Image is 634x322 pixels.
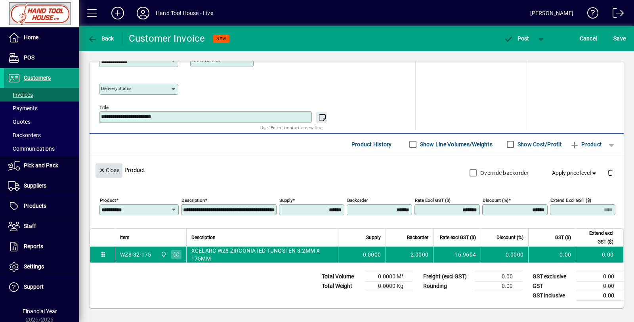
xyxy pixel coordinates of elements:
[4,28,79,48] a: Home
[581,229,613,246] span: Extend excl GST ($)
[156,7,213,19] div: Hand Tool House - Live
[191,233,216,242] span: Description
[407,233,428,242] span: Backorder
[529,281,576,291] td: GST
[279,197,292,203] mat-label: Supply
[120,251,151,259] div: WZ8-32-175
[100,197,116,203] mat-label: Product
[607,2,624,27] a: Logout
[613,32,626,45] span: ave
[365,272,413,281] td: 0.0000 M³
[518,35,521,42] span: P
[530,7,573,19] div: [PERSON_NAME]
[191,247,334,263] span: XCELARC WZ8 ZIRCONIATED TUNGSTEN 3.2MM X 175MM
[86,31,116,46] button: Back
[8,146,55,152] span: Communications
[4,88,79,102] a: Invoices
[94,166,124,173] app-page-header-button: Close
[4,102,79,115] a: Payments
[95,163,122,178] button: Close
[24,284,44,290] span: Support
[552,169,598,177] span: Apply price level
[4,217,79,236] a: Staff
[79,31,123,46] app-page-header-button: Back
[120,233,130,242] span: Item
[260,123,323,132] mat-hint: Use 'Enter' to start a new line
[4,176,79,196] a: Suppliers
[23,308,57,314] span: Financial Year
[363,251,381,259] span: 0.0000
[365,281,413,291] td: 0.0000 Kg
[481,247,528,263] td: 0.0000
[578,31,599,46] button: Cancel
[24,243,43,249] span: Reports
[576,272,624,281] td: 0.00
[529,291,576,301] td: GST inclusive
[4,128,79,142] a: Backorders
[479,169,529,177] label: Override backorder
[580,32,597,45] span: Cancel
[24,54,34,61] span: POS
[4,257,79,277] a: Settings
[415,197,451,203] mat-label: Rate excl GST ($)
[130,6,156,20] button: Profile
[419,281,475,291] td: Rounding
[483,197,508,203] mat-label: Discount (%)
[8,105,38,111] span: Payments
[105,6,130,20] button: Add
[504,35,529,42] span: ost
[528,247,576,263] td: 0.00
[555,233,571,242] span: GST ($)
[99,104,109,110] mat-label: Title
[581,2,599,27] a: Knowledge Base
[4,196,79,216] a: Products
[24,203,46,209] span: Products
[570,138,602,151] span: Product
[318,281,365,291] td: Total Weight
[8,92,33,98] span: Invoices
[516,140,562,148] label: Show Cost/Profit
[158,250,168,259] span: Frankton
[347,197,368,203] mat-label: Backorder
[101,86,132,91] mat-label: Delivery status
[216,36,226,41] span: NEW
[500,31,533,46] button: Post
[4,237,79,257] a: Reports
[348,137,395,151] button: Product History
[99,164,119,177] span: Close
[4,142,79,155] a: Communications
[438,251,476,259] div: 16.9694
[24,182,46,189] span: Suppliers
[4,156,79,176] a: Pick and Pack
[550,197,591,203] mat-label: Extend excl GST ($)
[549,166,601,180] button: Apply price level
[611,31,628,46] button: Save
[8,132,41,138] span: Backorders
[418,140,493,148] label: Show Line Volumes/Weights
[24,223,36,229] span: Staff
[90,155,624,184] div: Product
[4,48,79,68] a: POS
[24,75,51,81] span: Customers
[129,32,205,45] div: Customer Invoice
[88,35,114,42] span: Back
[4,277,79,297] a: Support
[529,272,576,281] td: GST exclusive
[576,291,624,301] td: 0.00
[497,233,523,242] span: Discount (%)
[576,247,623,263] td: 0.00
[475,272,522,281] td: 0.00
[318,272,365,281] td: Total Volume
[576,281,624,291] td: 0.00
[351,138,392,151] span: Product History
[411,251,429,259] span: 2.0000
[24,263,44,270] span: Settings
[566,137,606,151] button: Product
[613,35,617,42] span: S
[419,272,475,281] td: Freight (excl GST)
[440,233,476,242] span: Rate excl GST ($)
[8,119,31,125] span: Quotes
[601,169,620,176] app-page-header-button: Delete
[601,163,620,182] button: Delete
[181,197,205,203] mat-label: Description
